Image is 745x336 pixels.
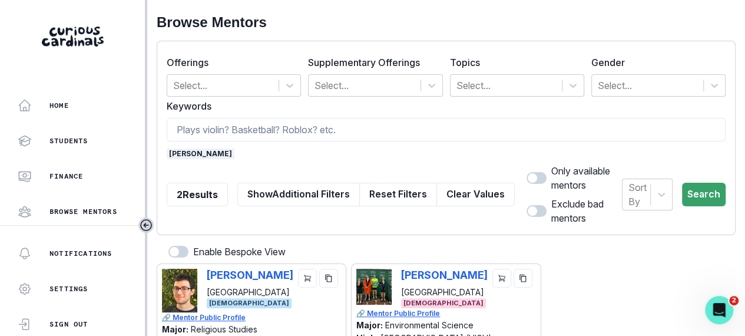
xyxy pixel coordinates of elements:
a: 🔗 Mentor Public Profile [162,312,342,323]
button: Search [682,183,726,206]
label: Supplementary Offerings [308,55,435,70]
p: Major: [356,320,383,330]
button: copy [319,269,338,288]
p: Home [49,101,69,110]
input: Plays violin? Basketball? Roblox? etc. [167,118,726,141]
span: [DEMOGRAPHIC_DATA] [401,298,486,308]
p: Environmental Science [385,320,474,330]
a: 🔗 Mentor Public Profile [356,308,537,319]
button: ShowAdditional Filters [237,183,360,206]
p: Settings [49,284,88,294]
span: [DEMOGRAPHIC_DATA] [207,298,292,308]
p: Notifications [49,249,112,258]
p: Religious Studies [191,324,257,334]
button: Reset Filters [359,183,437,206]
p: Finance [49,172,83,181]
p: 2 Results [177,187,218,202]
p: Students [49,136,88,146]
p: [PERSON_NAME] [401,269,488,281]
p: Sign Out [49,319,88,329]
div: Sort By [628,180,647,209]
button: Toggle sidebar [138,218,154,233]
button: cart [298,269,317,288]
label: Gender [591,55,718,70]
button: copy [514,269,532,288]
p: Browse Mentors [49,207,117,216]
label: Keywords [167,99,718,113]
p: Only available mentors [551,164,622,192]
p: Exclude bad mentors [551,197,622,225]
p: [PERSON_NAME] [207,269,293,281]
button: cart [492,269,511,288]
iframe: Intercom live chat [705,296,733,324]
p: [GEOGRAPHIC_DATA] [207,286,293,298]
h2: Browse Mentors [157,14,736,31]
span: 2 [729,296,739,305]
p: Major: [162,324,188,334]
label: Topics [450,55,577,70]
button: Clear Values [436,183,515,206]
label: Offerings [167,55,294,70]
img: Picture of Morgan Lukinac [356,269,392,305]
img: Picture of Palmer Manes [162,269,197,312]
img: Curious Cardinals Logo [42,27,104,47]
p: [GEOGRAPHIC_DATA] [401,286,488,298]
p: Enable Bespoke View [193,245,286,259]
span: [PERSON_NAME] [167,149,234,159]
